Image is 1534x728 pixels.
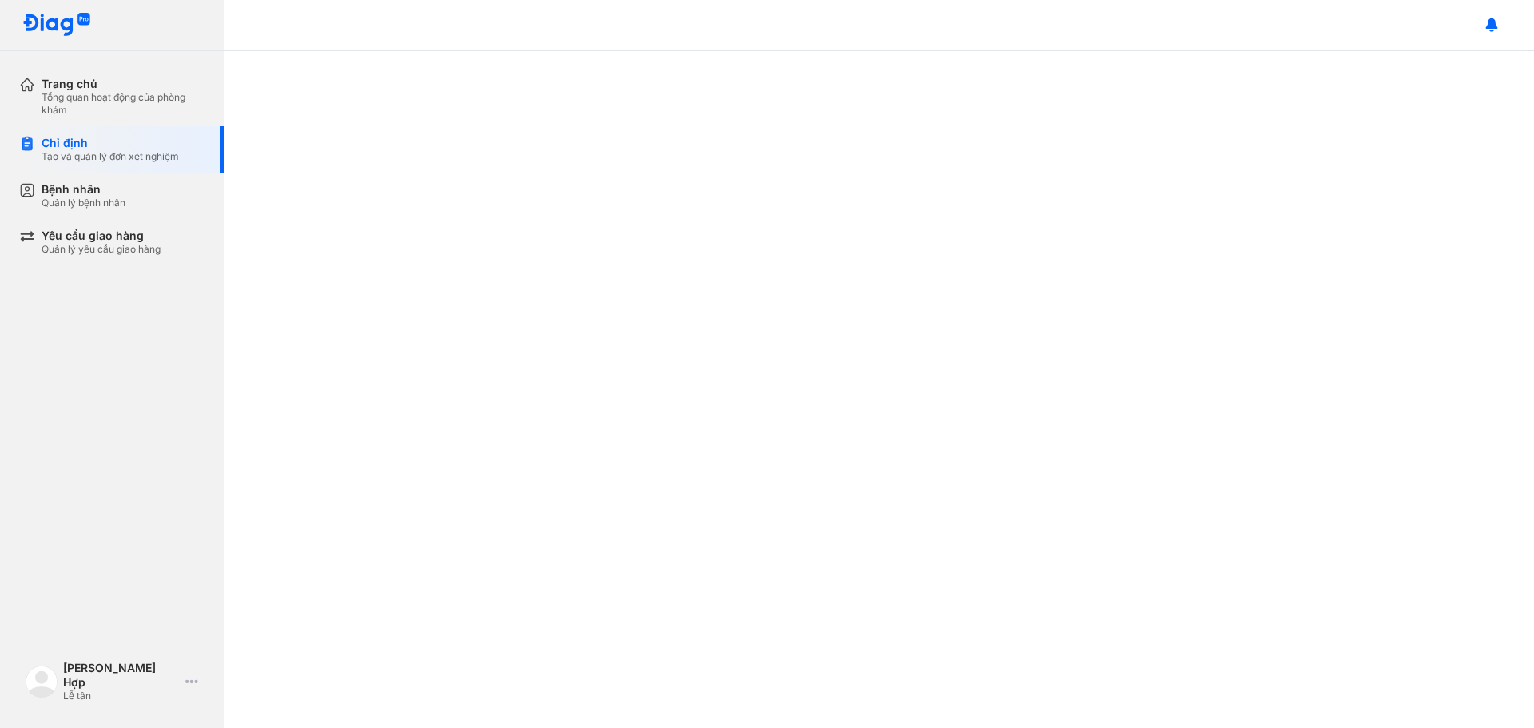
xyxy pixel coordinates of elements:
[42,229,161,243] div: Yêu cầu giao hàng
[22,13,91,38] img: logo
[42,150,179,163] div: Tạo và quản lý đơn xét nghiệm
[42,77,205,91] div: Trang chủ
[42,182,125,197] div: Bệnh nhân
[63,661,179,690] div: [PERSON_NAME] Hợp
[63,690,179,702] div: Lễ tân
[42,197,125,209] div: Quản lý bệnh nhân
[42,243,161,256] div: Quản lý yêu cầu giao hàng
[42,91,205,117] div: Tổng quan hoạt động của phòng khám
[42,136,179,150] div: Chỉ định
[26,666,58,698] img: logo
